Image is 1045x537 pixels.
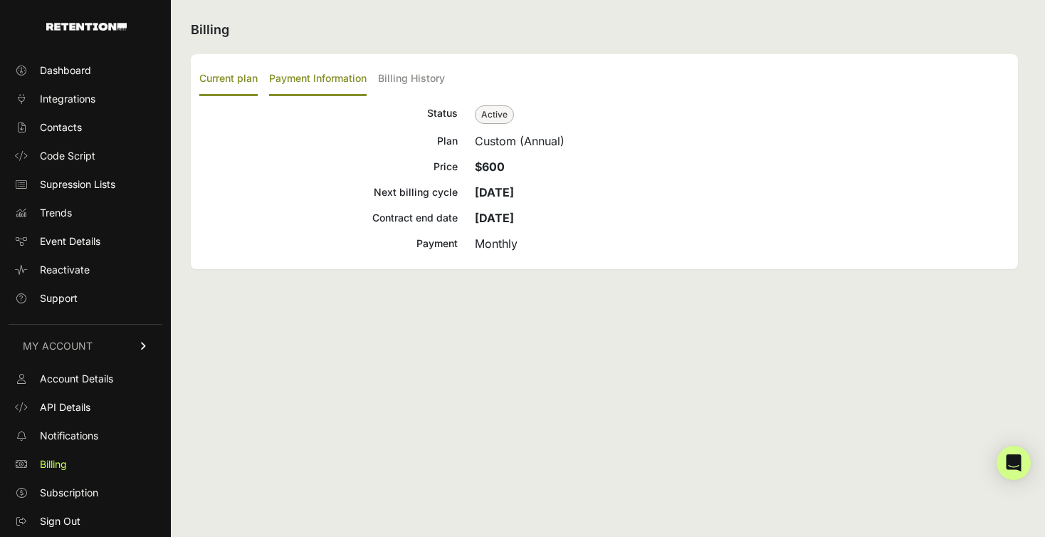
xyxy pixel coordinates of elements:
[475,105,514,124] span: Active
[475,132,1009,150] div: Custom (Annual)
[40,120,82,135] span: Contacts
[40,372,113,386] span: Account Details
[9,145,162,167] a: Code Script
[475,211,514,225] strong: [DATE]
[9,59,162,82] a: Dashboard
[40,149,95,163] span: Code Script
[9,396,162,419] a: API Details
[475,185,514,199] strong: [DATE]
[9,173,162,196] a: Supression Lists
[9,367,162,390] a: Account Details
[40,92,95,106] span: Integrations
[269,63,367,96] label: Payment Information
[9,88,162,110] a: Integrations
[40,291,78,306] span: Support
[46,23,127,31] img: Retention.com
[40,486,98,500] span: Subscription
[191,20,1018,40] h2: Billing
[40,514,80,528] span: Sign Out
[9,287,162,310] a: Support
[199,63,258,96] label: Current plan
[199,132,458,150] div: Plan
[40,263,90,277] span: Reactivate
[997,446,1031,480] div: Open Intercom Messenger
[9,202,162,224] a: Trends
[199,105,458,124] div: Status
[199,158,458,175] div: Price
[40,400,90,415] span: API Details
[9,424,162,447] a: Notifications
[40,177,115,192] span: Supression Lists
[9,116,162,139] a: Contacts
[9,259,162,281] a: Reactivate
[40,234,100,249] span: Event Details
[9,481,162,504] a: Subscription
[23,339,93,353] span: MY ACCOUNT
[199,209,458,226] div: Contract end date
[9,510,162,533] a: Sign Out
[40,457,67,471] span: Billing
[40,429,98,443] span: Notifications
[9,453,162,476] a: Billing
[40,63,91,78] span: Dashboard
[475,160,505,174] strong: $600
[378,63,445,96] label: Billing History
[9,324,162,367] a: MY ACCOUNT
[199,184,458,201] div: Next billing cycle
[475,235,1009,252] div: Monthly
[40,206,72,220] span: Trends
[9,230,162,253] a: Event Details
[199,235,458,252] div: Payment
